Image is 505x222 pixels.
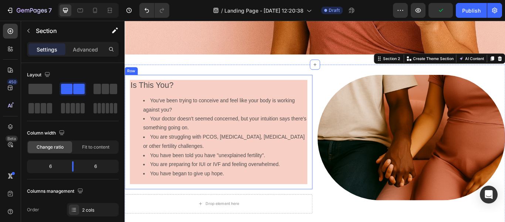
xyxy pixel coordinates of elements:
[79,161,117,172] div: 6
[480,186,498,203] div: Open Intercom Messenger
[462,7,481,14] div: Publish
[139,3,169,18] div: Undo/Redo
[300,41,322,47] div: Section 2
[48,6,52,15] p: 7
[456,3,487,18] button: Publish
[224,7,304,14] span: Landing Page - [DATE] 12:20:38
[37,46,57,53] p: Settings
[37,144,64,150] span: Change ratio
[27,206,39,213] div: Order
[28,161,66,172] div: 6
[7,79,18,85] div: 450
[388,40,421,49] button: AI Content
[27,186,85,196] div: Columns management
[3,3,55,18] button: 7
[73,46,98,53] p: Advanced
[94,211,133,216] div: Drop element here
[27,70,52,80] div: Layout
[27,128,66,138] div: Column width
[6,136,18,142] div: Beta
[82,144,109,150] span: Fit to content
[336,41,383,47] p: Create Theme Section
[225,63,444,209] img: Couple facing fer
[125,21,505,222] iframe: Design area
[36,26,96,35] p: Section
[221,7,223,14] span: /
[82,207,117,213] div: 2 cols
[329,7,340,14] span: Draft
